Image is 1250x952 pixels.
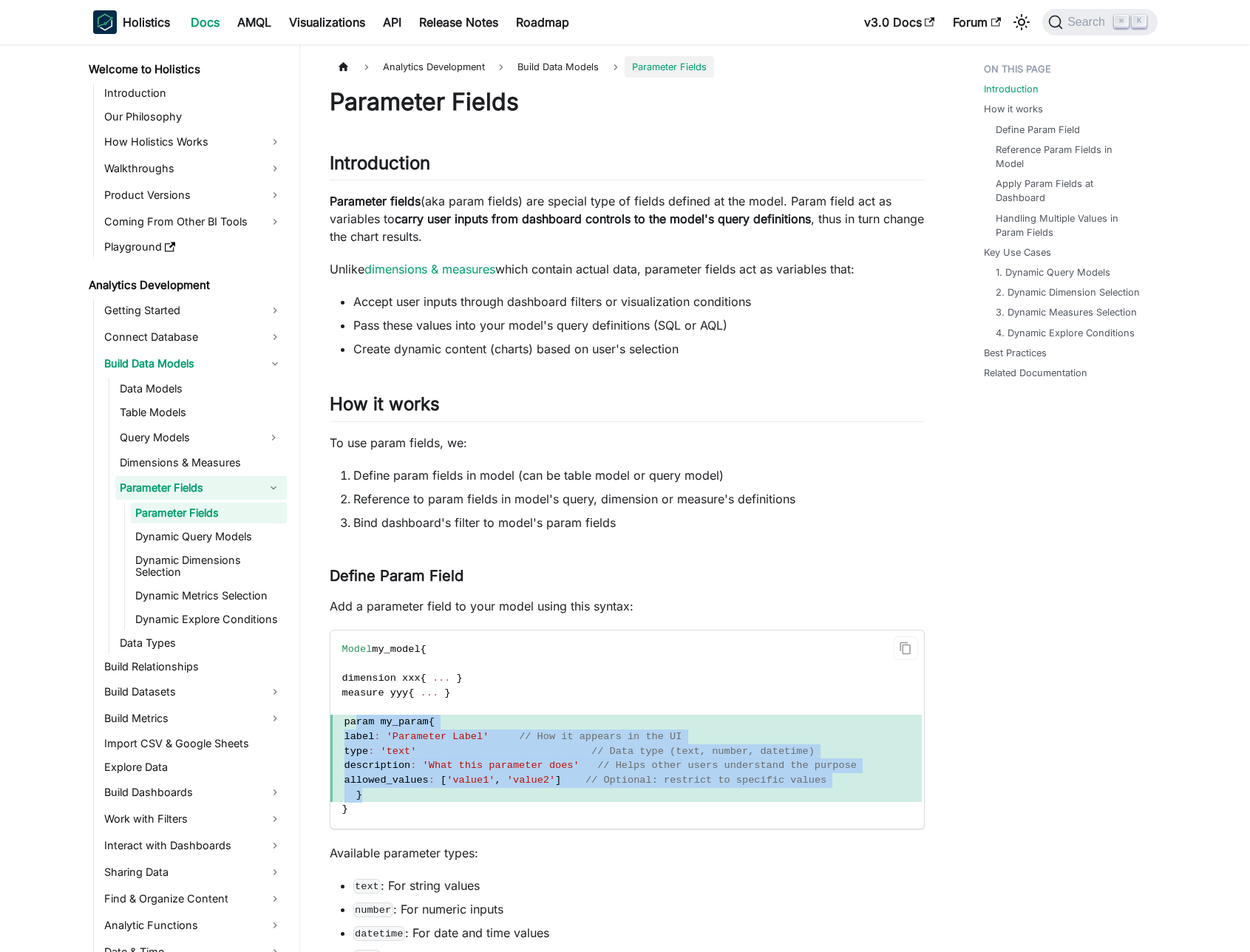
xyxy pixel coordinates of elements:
a: Introduction [984,82,1039,96]
span: Build Data Models [510,56,606,78]
li: Pass these values into your model's query definitions (SQL or AQL) [353,316,925,334]
span: allowed_values [344,775,429,786]
span: Search [1063,16,1114,29]
span: Model [342,644,373,655]
a: Dimensions & Measures [115,452,287,473]
a: Build Metrics [100,707,287,730]
a: Interact with Dashboards [100,834,287,857]
span: ] [555,775,561,786]
code: datetime [353,926,405,941]
img: Holistics [93,10,117,34]
a: Dynamic Dimensions Selection [131,550,287,582]
span: { [408,687,414,698]
a: Dynamic Explore Conditions [131,609,287,630]
span: [ [441,775,446,786]
li: Accept user inputs through dashboard filters or visualization conditions [353,293,925,310]
a: Parameter Fields [131,503,287,523]
a: Table Models [115,402,287,423]
a: 4. Dynamic Explore Conditions [996,326,1135,340]
span: label [344,731,375,742]
span: } [444,687,450,698]
a: Playground [100,237,287,257]
button: Collapse sidebar category 'Parameter Fields' [260,476,287,500]
a: Introduction [100,83,287,103]
a: Coming From Other BI Tools [100,210,287,234]
span: , [495,775,501,786]
a: Docs [182,10,228,34]
a: AMQL [228,10,280,34]
nav: Breadcrumbs [330,56,925,78]
a: Work with Filters [100,807,287,831]
a: Define Param Field [996,123,1080,137]
span: 'value2' [507,775,555,786]
a: Query Models [115,426,260,449]
span: // Helps other users understand the purpose [597,760,857,771]
a: HolisticsHolistics [93,10,170,34]
button: Search (Command+K) [1042,9,1157,35]
a: Welcome to Holistics [84,59,287,80]
a: Dynamic Metrics Selection [131,585,287,606]
span: Analytics Development [376,56,492,78]
span: my_model [372,644,420,655]
a: Connect Database [100,325,287,349]
span: param my_param [344,716,429,727]
span: // Data type (text, number, datetime) [591,746,815,757]
span: ... [432,673,450,684]
a: Analytics Development [84,275,287,296]
p: To use param fields, we: [330,434,925,452]
p: (aka param fields) are special type of fields defined at the model. Param field act as variables ... [330,192,925,245]
h1: Parameter Fields [330,87,925,117]
span: : [429,775,435,786]
a: 3. Dynamic Measures Selection [996,305,1137,319]
span: description [344,760,411,771]
span: 'text' [380,746,416,757]
p: Unlike which contain actual data, parameter fields act as variables that: [330,260,925,278]
a: API [374,10,410,34]
a: Reference Param Fields in Model [996,143,1143,171]
a: Build Data Models [100,352,287,375]
code: number [353,902,393,917]
span: } [356,789,362,800]
span: type [344,746,369,757]
a: Visualizations [280,10,374,34]
a: Product Versions [100,183,287,207]
a: Apply Param Fields at Dashboard [996,177,1143,205]
a: 1. Dynamic Query Models [996,265,1110,279]
a: Related Documentation [984,366,1087,380]
a: Build Dashboards [100,781,287,804]
a: Key Use Cases [984,245,1051,259]
a: Our Philosophy [100,106,287,127]
a: Find & Organize Content [100,887,287,911]
li: Define param fields in model (can be table model or query model) [353,466,925,484]
a: Data Types [115,633,287,653]
strong: carry user inputs from dashboard controls to the model's query definitions [395,211,811,226]
li: Create dynamic content (charts) based on user's selection [353,340,925,358]
a: Dynamic Query Models [131,526,287,547]
li: Bind dashboard's filter to model's param fields [353,514,925,531]
a: v3.0 Docs [855,10,944,34]
a: Getting Started [100,299,287,322]
span: 'What this parameter does' [423,760,580,771]
span: dimension xxx [342,673,421,684]
b: Holistics [123,13,170,31]
code: text [353,879,381,894]
p: Add a parameter field to your model using this syntax: [330,597,925,615]
a: Explore Data [100,757,287,778]
a: Build Relationships [100,656,287,677]
span: } [342,803,348,815]
a: How it works [984,102,1043,116]
button: Copy code to clipboard [894,636,918,661]
a: Build Datasets [100,680,287,704]
span: { [429,716,435,727]
button: Switch between dark and light mode (currently light mode) [1010,10,1033,34]
a: Best Practices [984,346,1047,360]
kbd: K [1132,15,1147,28]
span: { [421,644,427,655]
span: : [410,760,416,771]
h2: How it works [330,393,925,421]
span: ... [421,687,438,698]
span: Parameter Fields [625,56,714,78]
a: Parameter Fields [115,476,260,500]
a: Analytic Functions [100,914,287,937]
span: : [374,731,380,742]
